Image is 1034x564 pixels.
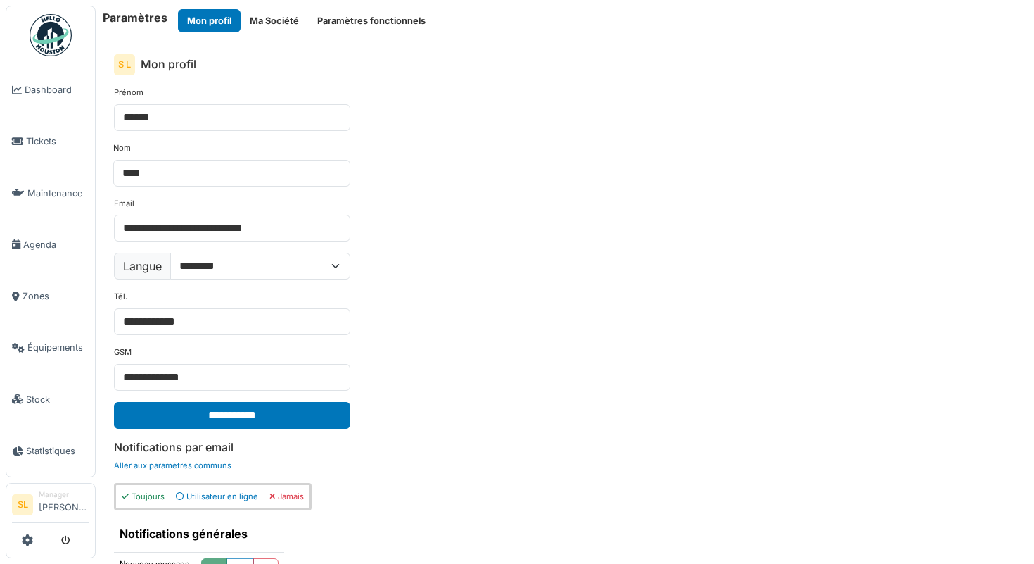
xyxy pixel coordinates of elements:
[12,489,89,523] a: SL Manager[PERSON_NAME]
[114,291,127,303] label: Tél.
[39,489,89,500] div: Manager
[114,54,135,75] div: S L
[26,393,89,406] span: Stock
[120,527,279,541] h6: Notifications générales
[103,11,167,25] h6: Paramètres
[114,441,1016,454] h6: Notifications par email
[23,238,89,251] span: Agenda
[6,374,95,425] a: Stock
[30,14,72,56] img: Badge_color-CXgf-gQk.svg
[27,187,89,200] span: Maintenance
[6,219,95,270] a: Agenda
[6,425,95,477] a: Statistiques
[141,58,196,71] h6: Mon profil
[114,198,134,210] label: Email
[241,9,308,32] button: Ma Société
[122,491,165,503] div: Toujours
[6,115,95,167] a: Tickets
[27,341,89,354] span: Équipements
[114,460,231,470] a: Aller aux paramètres communs
[25,83,89,96] span: Dashboard
[176,491,258,503] div: Utilisateur en ligne
[12,494,33,515] li: SL
[23,289,89,303] span: Zones
[39,489,89,520] li: [PERSON_NAME]
[178,9,241,32] button: Mon profil
[26,134,89,148] span: Tickets
[308,9,435,32] button: Paramètres fonctionnels
[114,346,132,358] label: GSM
[113,142,131,154] label: Nom
[6,322,95,373] a: Équipements
[114,87,143,99] label: Prénom
[114,253,171,280] label: Langue
[26,444,89,458] span: Statistiques
[6,168,95,219] a: Maintenance
[6,64,95,115] a: Dashboard
[6,270,95,322] a: Zones
[269,491,304,503] div: Jamais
